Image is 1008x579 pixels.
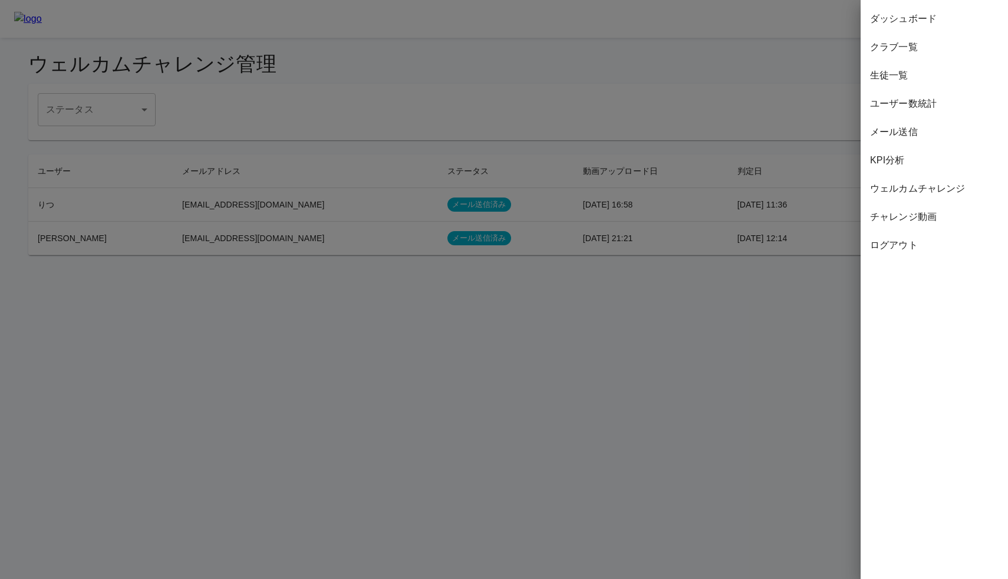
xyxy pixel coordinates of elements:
[861,90,1008,118] div: ユーザー数統計
[870,153,999,167] span: KPI分析
[870,40,999,54] span: クラブ一覧
[870,182,999,196] span: ウェルカムチャレンジ
[861,203,1008,231] div: チャレンジ動画
[861,33,1008,61] div: クラブ一覧
[870,12,999,26] span: ダッシュボード
[861,5,1008,33] div: ダッシュボード
[861,61,1008,90] div: 生徒一覧
[861,175,1008,203] div: ウェルカムチャレンジ
[861,118,1008,146] div: メール送信
[861,231,1008,259] div: ログアウト
[861,146,1008,175] div: KPI分析
[870,125,999,139] span: メール送信
[870,238,999,252] span: ログアウト
[870,210,999,224] span: チャレンジ動画
[870,97,999,111] span: ユーザー数統計
[870,68,999,83] span: 生徒一覧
